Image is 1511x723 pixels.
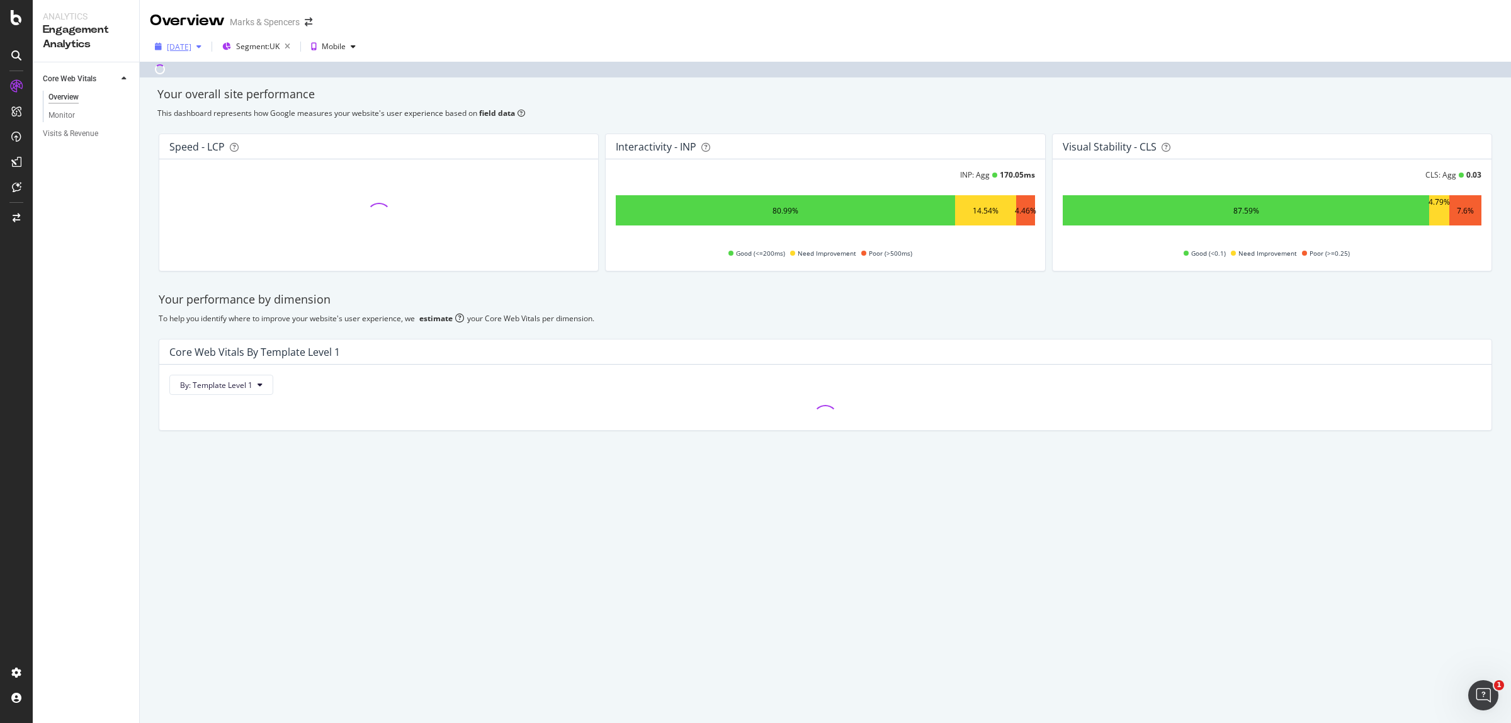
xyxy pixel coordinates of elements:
span: Poor (>500ms) [869,246,912,261]
div: Overview [48,91,79,104]
button: Mobile [306,37,361,57]
div: Core Web Vitals By Template Level 1 [169,346,340,358]
b: field data [479,108,515,118]
div: 4.46% [1015,205,1036,216]
div: [DATE] [167,42,191,52]
span: Segment: UK [236,41,280,52]
span: By: Template Level 1 [180,380,252,390]
div: 170.05 ms [1000,169,1035,180]
div: Analytics [43,10,129,23]
div: CLS: Agg [1425,169,1456,180]
button: [DATE] [150,37,207,57]
button: Segment:UK [217,37,295,57]
div: Visual Stability - CLS [1063,140,1157,153]
div: Visits & Revenue [43,127,98,140]
div: Interactivity - INP [616,140,696,153]
div: Your overall site performance [157,86,1493,103]
iframe: Intercom live chat [1468,680,1498,710]
span: Poor (>=0.25) [1310,246,1350,261]
div: Mobile [322,43,346,50]
span: Need Improvement [798,246,856,261]
div: To help you identify where to improve your website's user experience, we your Core Web Vitals per... [159,313,1492,324]
div: Marks & Spencers [230,16,300,28]
div: Monitor [48,109,75,122]
span: 1 [1494,680,1504,690]
div: 7.6% [1457,205,1474,216]
div: 4.79% [1429,196,1450,224]
div: arrow-right-arrow-left [305,18,312,26]
div: estimate [419,313,453,324]
div: Your performance by dimension [159,292,1492,308]
div: Overview [150,10,225,31]
button: By: Template Level 1 [169,375,273,395]
div: 87.59% [1233,205,1259,216]
div: 0.03 [1466,169,1481,180]
a: Visits & Revenue [43,127,130,140]
div: This dashboard represents how Google measures your website's user experience based on [157,108,1493,118]
div: Engagement Analytics [43,23,129,52]
div: Core Web Vitals [43,72,96,86]
div: INP: Agg [960,169,990,180]
span: Need Improvement [1238,246,1297,261]
div: 14.54% [973,205,999,216]
span: Good (<=200ms) [736,246,785,261]
div: 80.99% [772,205,798,216]
a: Core Web Vitals [43,72,118,86]
div: Speed - LCP [169,140,225,153]
a: Monitor [48,109,130,122]
a: Overview [48,91,130,104]
span: Good (<0.1) [1191,246,1226,261]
